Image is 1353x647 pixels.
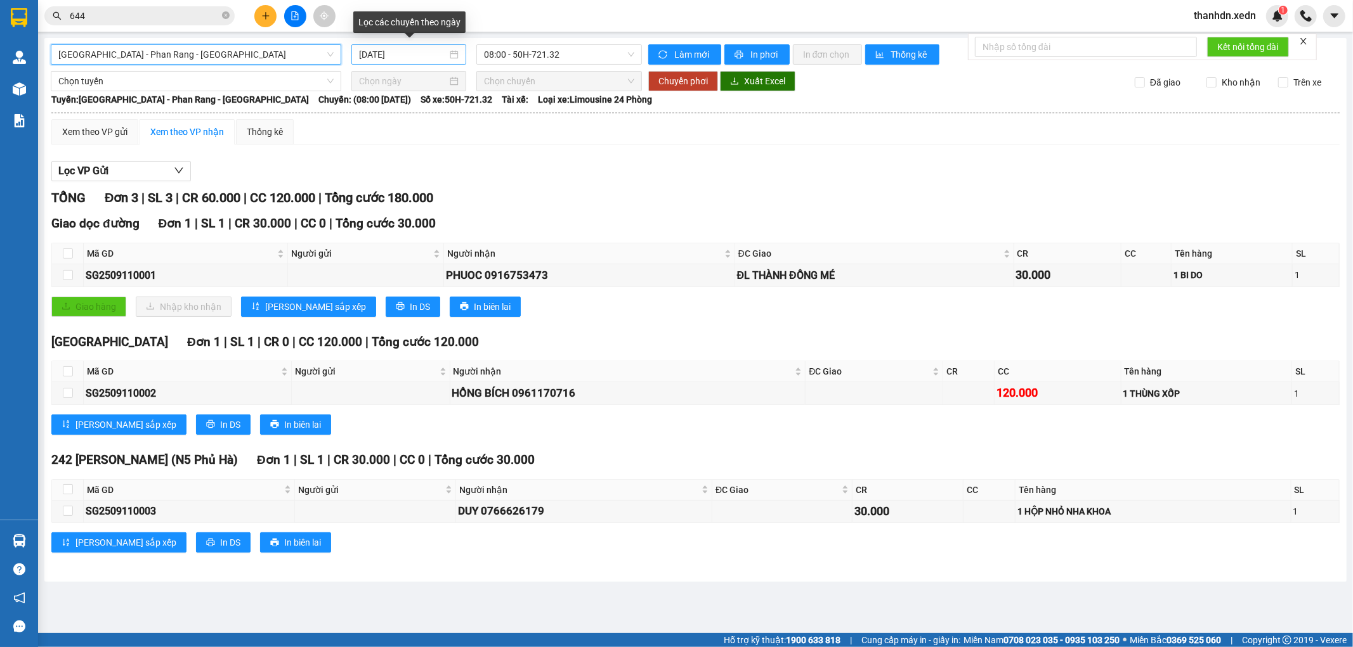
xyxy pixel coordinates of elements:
[11,8,27,27] img: logo-vxr
[648,71,718,91] button: Chuyển phơi
[484,72,634,91] span: Chọn chuyến
[1145,75,1186,89] span: Đã giao
[196,414,251,435] button: printerIn DS
[228,216,232,231] span: |
[265,300,366,314] span: [PERSON_NAME] sắp xếp
[224,335,227,349] span: |
[724,633,840,647] span: Hỗ trợ kỹ thuật:
[84,501,295,523] td: SG2509110003
[51,532,186,553] button: sort-ascending[PERSON_NAME] sắp xếp
[84,264,288,286] td: SG2509110001
[254,5,277,27] button: plus
[75,418,176,432] span: [PERSON_NAME] sắp xếp
[793,44,862,65] button: In đơn chọn
[786,635,840,645] strong: 1900 633 818
[359,74,447,88] input: Chọn ngày
[62,125,127,139] div: Xem theo VP gửi
[410,300,430,314] span: In DS
[735,50,745,60] span: printer
[174,165,184,176] span: down
[738,247,1001,260] span: ĐC Giao
[428,452,431,467] span: |
[301,216,326,231] span: CC 0
[258,335,261,349] span: |
[1217,75,1265,89] span: Kho nhận
[744,74,785,88] span: Xuất Excel
[230,335,254,349] span: SL 1
[292,335,296,349] span: |
[454,364,793,378] span: Người nhận
[87,364,278,378] span: Mã GD
[141,190,145,205] span: |
[58,45,334,64] span: Sài Gòn - Phan Rang - Ninh Sơn
[720,71,795,91] button: downloadXuất Excel
[1231,633,1232,647] span: |
[13,534,26,548] img: warehouse-icon
[1172,243,1293,264] th: Tên hàng
[1003,635,1120,645] strong: 0708 023 035 - 0935 103 250
[421,93,492,106] span: Số xe: 50H-721.32
[329,216,332,231] span: |
[138,16,168,46] img: logo.jpg
[53,11,62,20] span: search
[1017,504,1289,518] div: 1 HỘP NHỎ NHA KHOA
[1014,243,1121,264] th: CR
[1167,635,1221,645] strong: 0369 525 060
[460,302,469,312] span: printer
[159,216,192,231] span: Đơn 1
[51,414,186,435] button: sort-ascending[PERSON_NAME] sắp xếp
[809,364,930,378] span: ĐC Giao
[70,9,219,23] input: Tìm tên, số ĐT hoặc mã đơn
[1130,633,1221,647] span: Miền Bắc
[1299,37,1308,46] span: close
[1329,10,1340,22] span: caret-down
[943,361,995,382] th: CR
[730,77,739,87] span: download
[458,503,710,520] div: DUY 0766626179
[298,483,443,497] span: Người gửi
[1121,361,1292,382] th: Tên hàng
[502,93,528,106] span: Tài xế:
[220,535,240,549] span: In DS
[182,190,240,205] span: CR 60.000
[284,5,306,27] button: file-add
[1121,243,1172,264] th: CC
[270,538,279,548] span: printer
[1292,361,1340,382] th: SL
[16,82,56,141] b: Xe Đăng Nhân
[716,483,839,497] span: ĐC Giao
[459,483,699,497] span: Người nhận
[386,297,440,317] button: printerIn DS
[435,452,535,467] span: Tổng cước 30.000
[674,48,711,61] span: Làm mới
[1293,504,1337,518] div: 1
[1281,6,1285,15] span: 1
[447,247,722,260] span: Người nhận
[997,384,1119,402] div: 120.000
[452,385,804,402] div: HỒNG BÍCH 0961170716
[365,335,369,349] span: |
[1294,387,1337,400] div: 1
[964,633,1120,647] span: Miền Nam
[291,11,299,20] span: file-add
[222,11,230,19] span: close-circle
[1295,268,1337,282] div: 1
[861,633,960,647] span: Cung cấp máy in - giấy in:
[78,18,126,78] b: Gửi khách hàng
[13,114,26,127] img: solution-icon
[853,480,964,501] th: CR
[325,190,433,205] span: Tổng cước 180.000
[294,452,297,467] span: |
[86,267,285,283] div: SG2509110001
[187,335,221,349] span: Đơn 1
[241,297,376,317] button: sort-ascending[PERSON_NAME] sắp xếp
[87,483,282,497] span: Mã GD
[195,216,198,231] span: |
[875,50,886,60] span: bar-chart
[964,480,1016,501] th: CC
[1207,37,1289,57] button: Kết nối tổng đài
[396,302,405,312] span: printer
[975,37,1197,57] input: Nhập số tổng đài
[13,592,25,604] span: notification
[107,60,174,76] li: (c) 2017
